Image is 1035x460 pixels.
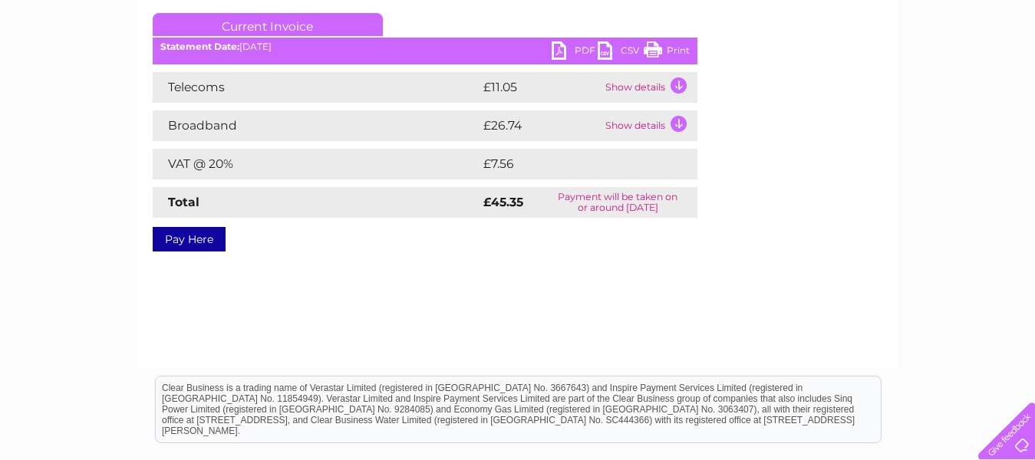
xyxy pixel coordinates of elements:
div: [DATE] [153,41,697,52]
a: CSV [598,41,644,64]
td: £26.74 [480,110,602,141]
td: VAT @ 20% [153,149,480,179]
a: PDF [552,41,598,64]
strong: Total [168,195,199,209]
a: Pay Here [153,227,226,251]
td: Show details [602,72,697,103]
div: Clear Business is a trading name of Verastar Limited (registered in [GEOGRAPHIC_DATA] No. 3667643... [156,8,881,74]
td: Telecoms [153,72,480,103]
a: Current Invoice [153,13,383,36]
a: 0333 014 3131 [746,8,852,27]
td: £11.05 [480,72,602,103]
a: Telecoms [846,65,892,77]
a: Energy [803,65,837,77]
a: Water [765,65,794,77]
b: Statement Date: [160,41,239,52]
a: Contact [933,65,971,77]
td: £7.56 [480,149,661,179]
td: Payment will be taken on or around [DATE] [539,187,697,218]
strong: £45.35 [483,195,523,209]
img: logo.png [36,40,114,87]
td: Broadband [153,110,480,141]
td: Show details [602,110,697,141]
a: Print [644,41,690,64]
a: Log out [984,65,1020,77]
a: Blog [902,65,924,77]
